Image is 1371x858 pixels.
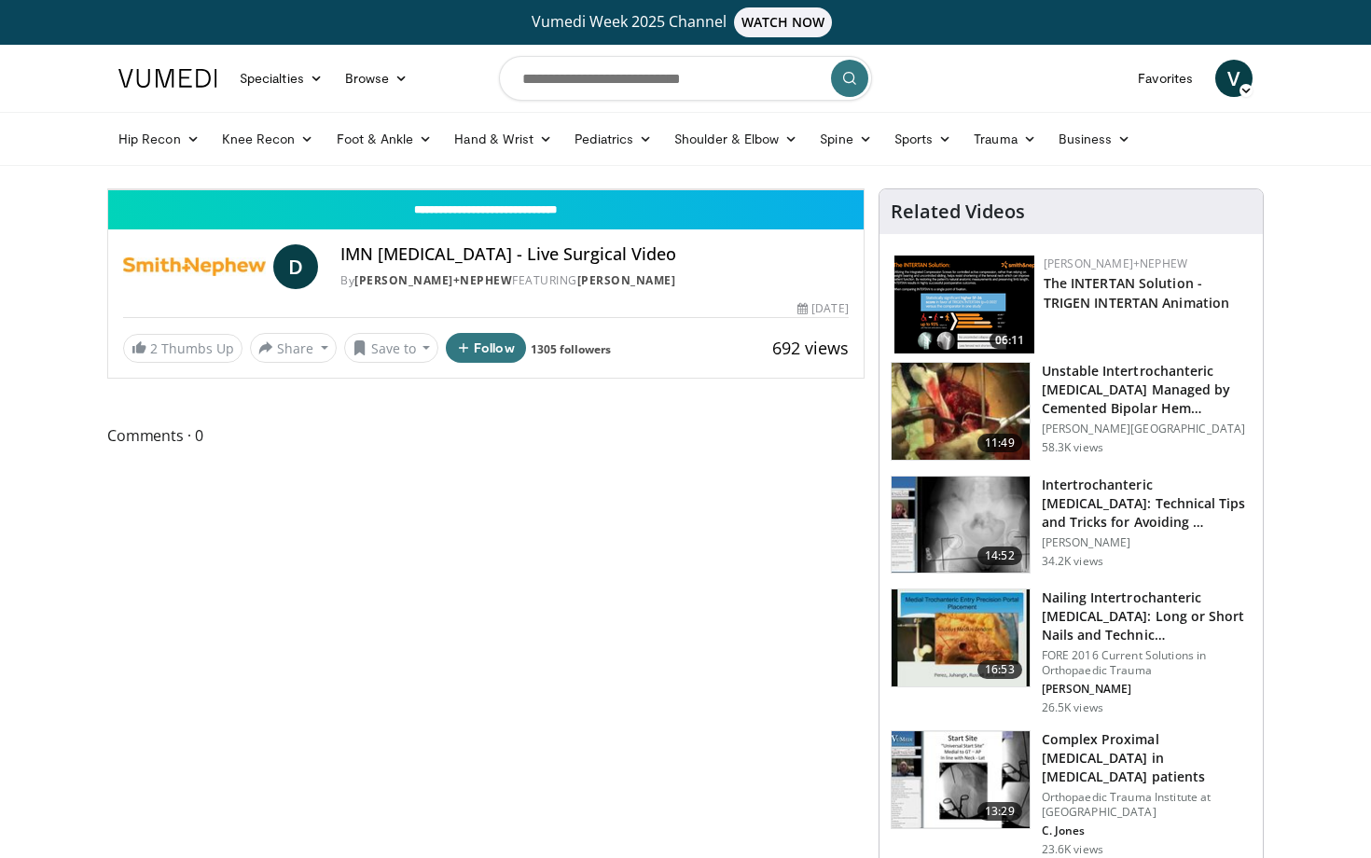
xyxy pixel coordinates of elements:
[1042,790,1252,820] p: Orthopaedic Trauma Institute at [GEOGRAPHIC_DATA]
[340,244,848,265] h4: IMN [MEDICAL_DATA] - Live Surgical Video
[962,120,1047,158] a: Trauma
[531,341,611,357] a: 1305 followers
[1042,823,1252,838] p: C. Jones
[1042,422,1252,436] p: [PERSON_NAME][GEOGRAPHIC_DATA]
[891,201,1025,223] h4: Related Videos
[118,69,217,88] img: VuMedi Logo
[1042,648,1252,678] p: FORE 2016 Current Solutions in Orthopaedic Trauma
[1042,476,1252,532] h3: Intertrochanteric [MEDICAL_DATA]: Technical Tips and Tricks for Avoiding …
[1042,535,1252,550] p: [PERSON_NAME]
[121,7,1250,37] a: Vumedi Week 2025 ChannelWATCH NOW
[1042,440,1103,455] p: 58.3K views
[734,7,833,37] span: WATCH NOW
[990,332,1030,349] span: 06:11
[891,588,1252,715] a: 16:53 Nailing Intertrochanteric [MEDICAL_DATA]: Long or Short Nails and Technic… FORE 2016 Curren...
[891,730,1252,857] a: 13:29 Complex Proximal [MEDICAL_DATA] in [MEDICAL_DATA] patients Orthopaedic Trauma Institute at ...
[1042,700,1103,715] p: 26.5K views
[1042,362,1252,418] h3: Unstable Intertrochanteric [MEDICAL_DATA] Managed by Cemented Bipolar Hem…
[977,660,1022,679] span: 16:53
[892,589,1030,686] img: 3d67d1bf-bbcf-4214-a5ee-979f525a16cd.150x105_q85_crop-smart_upscale.jpg
[891,362,1252,461] a: 11:49 Unstable Intertrochanteric [MEDICAL_DATA] Managed by Cemented Bipolar Hem… [PERSON_NAME][GE...
[499,56,872,101] input: Search topics, interventions
[344,333,439,363] button: Save to
[892,731,1030,828] img: 32f9c0e8-c1c1-4c19-a84e-b8c2f56ee032.150x105_q85_crop-smart_upscale.jpg
[273,244,318,289] a: D
[977,802,1022,821] span: 13:29
[1127,60,1204,97] a: Favorites
[123,244,266,289] img: Smith+Nephew
[1042,682,1252,697] p: [PERSON_NAME]
[1047,120,1142,158] a: Business
[325,120,444,158] a: Foot & Ankle
[977,434,1022,452] span: 11:49
[1042,730,1252,786] h3: Complex Proximal [MEDICAL_DATA] in [MEDICAL_DATA] patients
[108,189,864,190] video-js: Video Player
[123,334,242,363] a: 2 Thumbs Up
[577,272,676,288] a: [PERSON_NAME]
[977,547,1022,565] span: 14:52
[563,120,663,158] a: Pediatrics
[892,363,1030,460] img: 1468547_3.png.150x105_q85_crop-smart_upscale.jpg
[894,256,1034,353] a: 06:11
[340,272,848,289] div: By FEATURING
[809,120,882,158] a: Spine
[334,60,420,97] a: Browse
[443,120,563,158] a: Hand & Wrist
[1042,588,1252,644] h3: Nailing Intertrochanteric [MEDICAL_DATA]: Long or Short Nails and Technic…
[150,339,158,357] span: 2
[1044,256,1187,271] a: [PERSON_NAME]+Nephew
[1044,274,1230,311] a: The INTERTAN Solution - TRIGEN INTERTAN Animation
[892,477,1030,574] img: DA_UIUPltOAJ8wcH4xMDoxOjB1O8AjAz.150x105_q85_crop-smart_upscale.jpg
[228,60,334,97] a: Specialties
[1215,60,1253,97] a: V
[894,256,1034,353] img: 4a7b64c3-bc02-4ef7-9e46-d94555074166.png.150x105_q85_crop-smart_upscale.png
[797,300,848,317] div: [DATE]
[107,120,211,158] a: Hip Recon
[446,333,526,363] button: Follow
[211,120,325,158] a: Knee Recon
[354,272,512,288] a: [PERSON_NAME]+Nephew
[107,423,865,448] span: Comments 0
[883,120,963,158] a: Sports
[772,337,849,359] span: 692 views
[250,333,337,363] button: Share
[891,476,1252,574] a: 14:52 Intertrochanteric [MEDICAL_DATA]: Technical Tips and Tricks for Avoiding … [PERSON_NAME] 34...
[1042,842,1103,857] p: 23.6K views
[663,120,809,158] a: Shoulder & Elbow
[1042,554,1103,569] p: 34.2K views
